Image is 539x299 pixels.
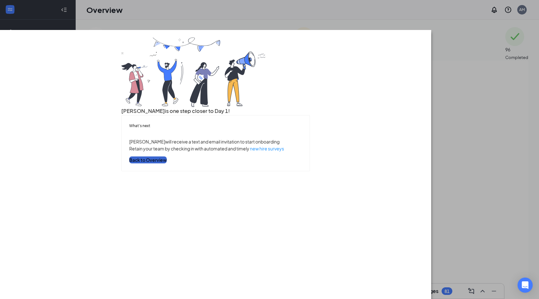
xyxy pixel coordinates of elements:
[250,146,284,151] a: new hire surveys
[121,107,310,115] h3: [PERSON_NAME] is one step closer to Day 1!
[129,138,302,145] p: [PERSON_NAME] will receive a text and email invitation to start onboarding
[129,145,302,152] p: Retain your team by checking in with automated and timely
[129,156,167,163] button: Back to Overview
[121,38,266,107] img: you are all set
[518,278,533,293] div: Open Intercom Messenger
[129,123,302,129] h5: What’s next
